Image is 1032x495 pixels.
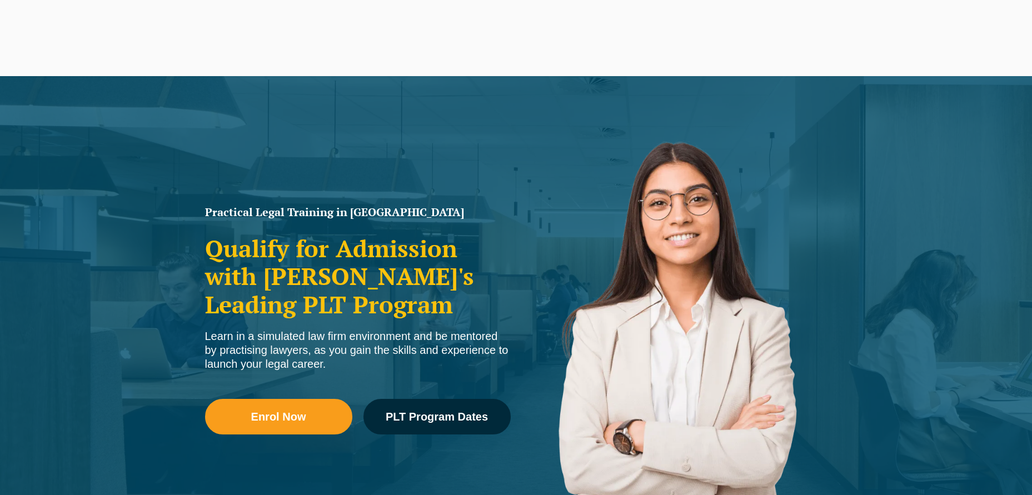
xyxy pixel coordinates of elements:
[251,411,306,422] span: Enrol Now
[205,329,511,371] div: Learn in a simulated law firm environment and be mentored by practising lawyers, as you gain the ...
[205,399,352,434] a: Enrol Now
[205,234,511,318] h2: Qualify for Admission with [PERSON_NAME]'s Leading PLT Program
[363,399,511,434] a: PLT Program Dates
[386,411,488,422] span: PLT Program Dates
[205,207,511,218] h1: Practical Legal Training in [GEOGRAPHIC_DATA]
